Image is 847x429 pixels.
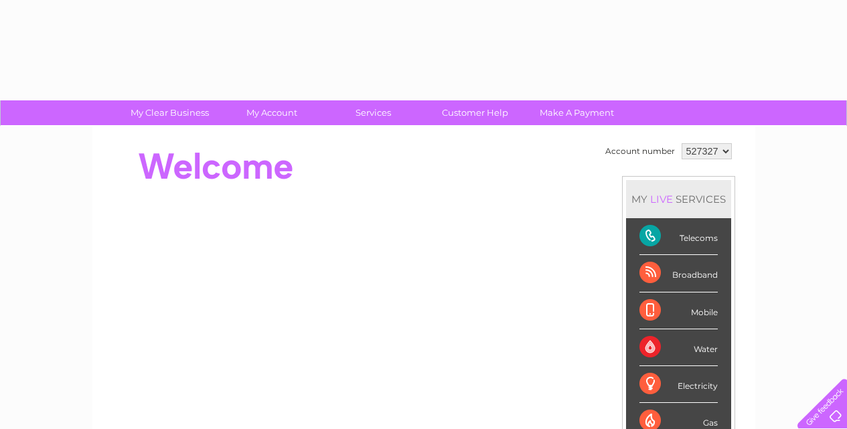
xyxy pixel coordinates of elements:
div: Telecoms [639,218,718,255]
div: Mobile [639,292,718,329]
a: Services [318,100,429,125]
td: Account number [602,140,678,163]
a: My Clear Business [114,100,225,125]
a: Make A Payment [522,100,632,125]
div: LIVE [647,193,676,205]
div: Electricity [639,366,718,403]
div: MY SERVICES [626,180,731,218]
div: Broadband [639,255,718,292]
a: Customer Help [420,100,530,125]
div: Water [639,329,718,366]
a: My Account [216,100,327,125]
